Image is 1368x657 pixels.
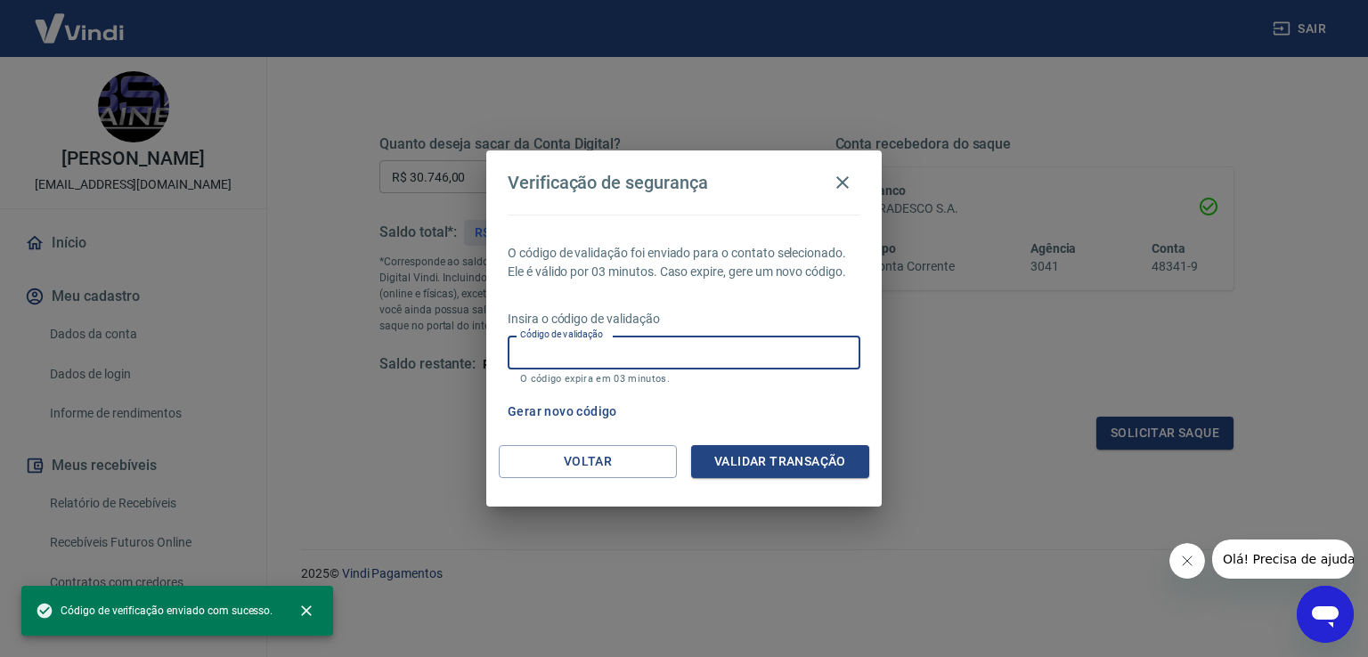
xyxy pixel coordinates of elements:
p: O código de validação foi enviado para o contato selecionado. Ele é válido por 03 minutos. Caso e... [508,244,860,281]
iframe: Botão para abrir a janela de mensagens [1297,586,1354,643]
button: Gerar novo código [501,395,624,428]
label: Código de validação [520,328,603,341]
p: Insira o código de validação [508,310,860,328]
h4: Verificação de segurança [508,172,708,193]
button: Validar transação [691,445,869,478]
iframe: Fechar mensagem [1169,543,1205,579]
p: O código expira em 03 minutos. [520,373,848,385]
span: Código de verificação enviado com sucesso. [36,602,273,620]
button: Voltar [499,445,677,478]
span: Olá! Precisa de ajuda? [11,12,150,27]
button: close [287,591,326,630]
iframe: Mensagem da empresa [1212,539,1354,579]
